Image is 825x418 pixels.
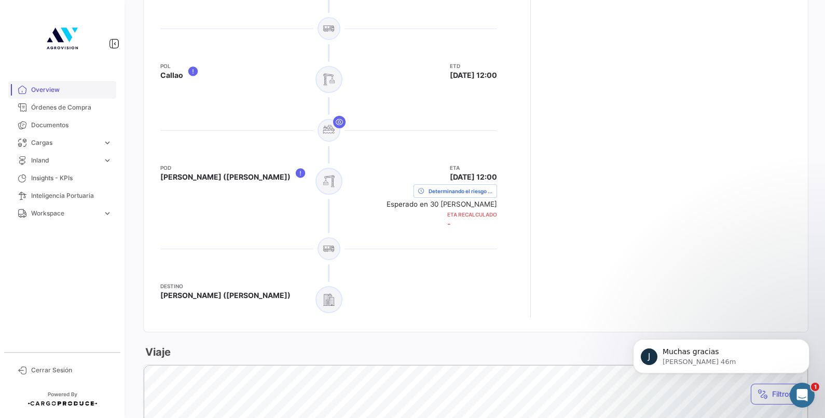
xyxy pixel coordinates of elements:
span: Inland [31,156,99,165]
iframe: Intercom notifications mensaje [617,317,825,390]
span: 1 [811,383,819,391]
span: Overview [31,85,112,95]
app-card-info-title: POD [160,164,291,172]
button: Filtros [751,384,800,404]
app-card-info-title: ETD [450,62,497,70]
a: Inteligencia Portuaria [8,187,116,205]
span: Workspace [31,209,99,218]
app-card-info-title: Destino [160,282,291,290]
span: Inteligencia Portuaria [31,191,112,200]
app-card-info-title: ETA [450,164,497,172]
span: expand_more [103,156,112,165]
iframe: Intercom live chat [790,383,815,408]
a: Insights - KPIs [8,169,116,187]
span: [PERSON_NAME] ([PERSON_NAME]) [160,172,291,182]
app-card-info-title: POL [160,62,183,70]
app-card-info-title: ETA Recalculado [447,210,497,219]
span: [PERSON_NAME] ([PERSON_NAME]) [160,290,291,301]
span: Cargas [31,138,99,147]
span: [DATE] 12:00 [450,172,497,182]
span: Determinando el riesgo ... [429,187,492,195]
span: Cerrar Sesión [31,366,112,375]
span: Callao [160,70,183,80]
span: - [447,219,451,228]
span: Insights - KPIs [31,173,112,183]
img: 4b7f8542-3a82-4138-a362-aafd166d3a59.jpg [36,12,88,64]
span: Documentos [31,120,112,130]
a: Overview [8,81,116,99]
span: [DATE] 12:00 [450,70,497,80]
span: expand_more [103,138,112,147]
span: expand_more [103,209,112,218]
a: Documentos [8,116,116,134]
h3: Viaje [143,345,171,359]
a: Órdenes de Compra [8,99,116,116]
small: Esperado en 30 [PERSON_NAME] [387,200,497,208]
span: Órdenes de Compra [31,103,112,112]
